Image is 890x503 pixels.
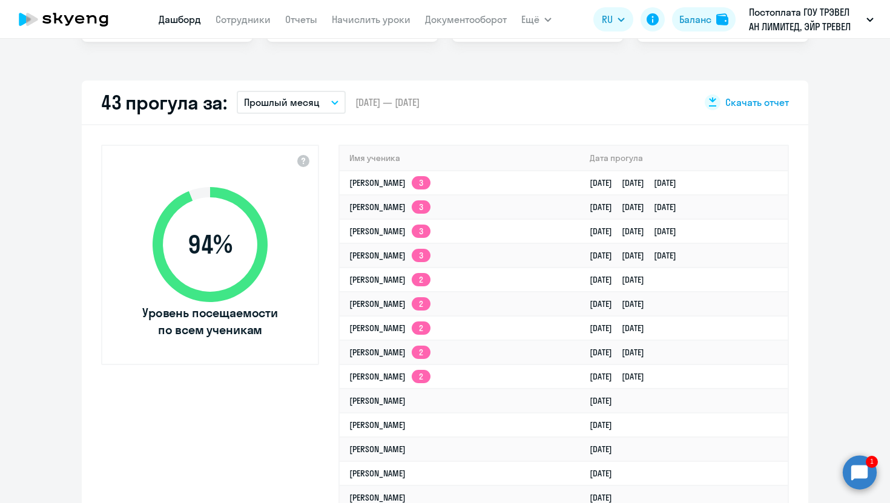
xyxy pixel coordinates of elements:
[590,492,622,503] a: [DATE]
[672,7,736,31] button: Балансbalance
[412,346,430,359] app-skyeng-badge: 2
[349,177,430,188] a: [PERSON_NAME]3
[590,298,654,309] a: [DATE][DATE]
[285,13,317,25] a: Отчеты
[349,202,430,212] a: [PERSON_NAME]3
[355,96,420,109] span: [DATE] — [DATE]
[590,395,622,406] a: [DATE]
[159,13,201,25] a: Дашборд
[749,5,862,34] p: Постоплата ГОУ ТРЭВЕЛ АН ЛИМИТЕД, ЭЙР ТРЕВЕЛ ТЕХНОЛОДЖИС, ООО
[349,226,430,237] a: [PERSON_NAME]3
[412,176,430,189] app-skyeng-badge: 3
[332,13,410,25] a: Начислить уроки
[590,347,654,358] a: [DATE][DATE]
[743,5,880,34] button: Постоплата ГОУ ТРЭВЕЛ АН ЛИМИТЕД, ЭЙР ТРЕВЕЛ ТЕХНОЛОДЖИС, ООО
[590,250,686,261] a: [DATE][DATE][DATE]
[590,468,622,479] a: [DATE]
[725,96,789,109] span: Скачать отчет
[580,146,788,171] th: Дата прогула
[716,13,728,25] img: balance
[590,419,622,430] a: [DATE]
[216,13,271,25] a: Сотрудники
[349,250,430,261] a: [PERSON_NAME]3
[590,274,654,285] a: [DATE][DATE]
[237,91,346,114] button: Прошлый месяц
[590,444,622,455] a: [DATE]
[412,321,430,335] app-skyeng-badge: 2
[349,371,430,382] a: [PERSON_NAME]2
[602,12,613,27] span: RU
[244,95,320,110] p: Прошлый месяц
[349,444,406,455] a: [PERSON_NAME]
[349,468,406,479] a: [PERSON_NAME]
[521,12,539,27] span: Ещё
[590,177,686,188] a: [DATE][DATE][DATE]
[412,225,430,238] app-skyeng-badge: 3
[412,370,430,383] app-skyeng-badge: 2
[349,492,406,503] a: [PERSON_NAME]
[349,419,406,430] a: [PERSON_NAME]
[349,395,406,406] a: [PERSON_NAME]
[425,13,507,25] a: Документооборот
[101,90,227,114] h2: 43 прогула за:
[679,12,711,27] div: Баланс
[521,7,552,31] button: Ещё
[140,304,280,338] span: Уровень посещаемости по всем ученикам
[590,202,686,212] a: [DATE][DATE][DATE]
[349,347,430,358] a: [PERSON_NAME]2
[590,371,654,382] a: [DATE][DATE]
[349,298,430,309] a: [PERSON_NAME]2
[349,323,430,334] a: [PERSON_NAME]2
[593,7,633,31] button: RU
[349,274,430,285] a: [PERSON_NAME]2
[340,146,580,171] th: Имя ученика
[590,323,654,334] a: [DATE][DATE]
[590,226,686,237] a: [DATE][DATE][DATE]
[412,200,430,214] app-skyeng-badge: 3
[412,297,430,311] app-skyeng-badge: 2
[412,273,430,286] app-skyeng-badge: 2
[140,230,280,259] span: 94 %
[412,249,430,262] app-skyeng-badge: 3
